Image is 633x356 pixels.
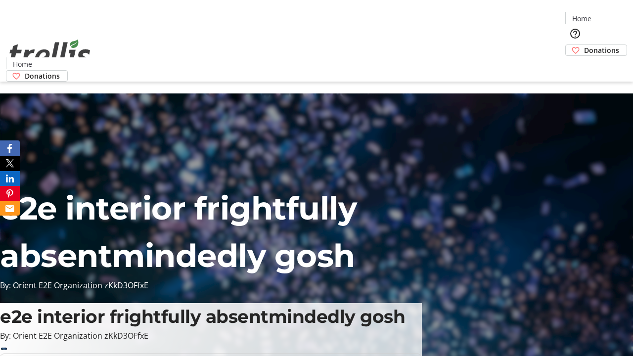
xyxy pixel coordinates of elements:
[565,56,585,76] button: Cart
[6,70,68,82] a: Donations
[572,13,591,24] span: Home
[6,59,38,69] a: Home
[25,71,60,81] span: Donations
[13,59,32,69] span: Home
[566,13,597,24] a: Home
[584,45,619,55] span: Donations
[6,29,94,78] img: Orient E2E Organization zKkD3OFfxE's Logo
[565,44,627,56] a: Donations
[565,24,585,44] button: Help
